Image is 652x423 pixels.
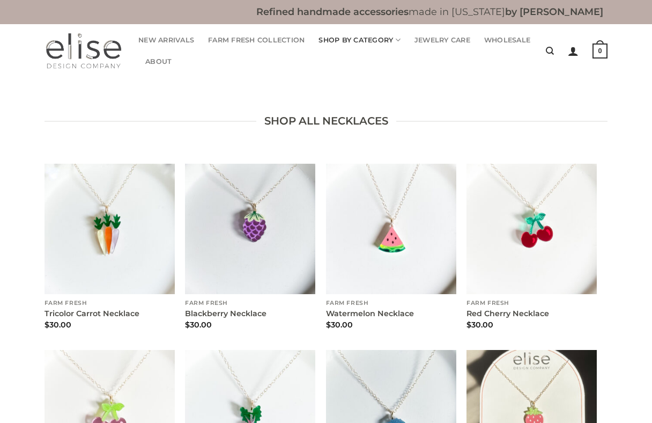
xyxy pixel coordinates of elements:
a: Watermelon Necklace [326,309,414,319]
bdi: 30.00 [185,320,212,330]
p: Farm Fresh [326,300,456,307]
a: Jewelry Care [414,30,470,51]
a: Wholesale [484,30,530,51]
span: $ [45,320,49,330]
bdi: 30.00 [326,320,353,330]
a: 0 [592,36,607,65]
a: Search [546,41,554,61]
strong: 0 [592,43,607,59]
p: Farm Fresh [45,300,175,307]
a: Tricolor Carrot Necklace [45,164,175,294]
p: Farm Fresh [185,300,315,307]
a: Watermelon Necklace [326,164,456,294]
a: About [145,51,172,72]
span: Shop All Necklaces [264,113,388,130]
p: Farm Fresh [466,300,597,307]
span: $ [466,320,471,330]
b: by [PERSON_NAME] [505,6,603,17]
a: Blackberry Necklace [185,309,266,319]
a: Shop By Category [318,30,401,51]
a: Red Cherry Necklace [466,164,597,294]
span: $ [326,320,331,330]
a: Farm Fresh Collection [208,30,305,51]
span: $ [185,320,190,330]
b: made in [US_STATE] [256,6,603,17]
a: Blackberry Necklace [185,164,315,294]
a: Red Cherry Necklace [466,309,549,319]
bdi: 30.00 [45,320,71,330]
img: Elise Design Company [45,32,122,70]
a: Tricolor Carrot Necklace [45,309,139,319]
a: New Arrivals [138,30,194,51]
bdi: 30.00 [466,320,493,330]
b: Refined handmade accessories [256,6,409,17]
